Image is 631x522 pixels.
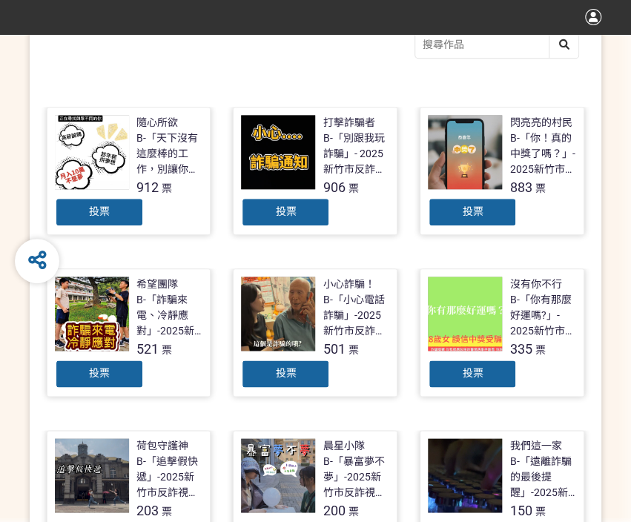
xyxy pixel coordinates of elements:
div: 隨心所欲 [136,115,178,130]
span: 912 [136,179,159,195]
a: 沒有你不行B-「你有那麼好運嗎?」- 2025新竹市反詐視界影片徵件335票投票 [420,268,584,397]
span: 票 [535,344,545,356]
div: B-「天下沒有這麼棒的工作，別讓你的求職夢變成惡夢！」- 2025新竹市反詐視界影片徵件 [136,130,203,177]
span: 335 [509,341,532,357]
a: 閃亮亮的村民B-「你！真的中獎了嗎？」- 2025新竹市反詐視界影片徵件883票投票 [420,107,584,235]
span: 200 [323,503,345,518]
span: 票 [535,506,545,518]
span: 150 [509,503,532,518]
span: 投票 [89,367,110,379]
a: 打擊詐騙者B-「別跟我玩詐騙」- 2025新竹市反詐視界影片徵件906票投票 [233,107,397,235]
div: 閃亮亮的村民 [509,115,572,130]
span: 906 [323,179,345,195]
span: 投票 [89,205,110,217]
div: B-「別跟我玩詐騙」- 2025新竹市反詐視界影片徵件 [323,130,389,177]
span: 投票 [275,367,296,379]
span: 票 [348,182,358,194]
span: 投票 [462,205,483,217]
span: 票 [162,344,172,356]
div: 希望團隊 [136,277,178,292]
div: 小心詐騙！ [323,277,374,292]
input: 搜尋作品 [415,32,578,58]
span: 票 [348,344,358,356]
div: 沒有你不行 [509,277,561,292]
span: 票 [348,506,358,518]
a: 小心詐騙！B-「小心電話詐騙」-2025新竹市反詐視界影片徵件501票投票 [233,268,397,397]
span: 203 [136,503,159,518]
span: 票 [162,506,172,518]
div: B-「暴富夢不夢」-2025新竹市反詐視界影片徵件 [323,454,389,500]
div: 打擊詐騙者 [323,115,374,130]
span: 票 [535,182,545,194]
a: 希望團隊B-「詐騙來電、冷靜應對」-2025新竹市反詐視界影片徵件521票投票 [47,268,211,397]
span: 883 [509,179,532,195]
div: B-「遠離詐騙的最後提醒」-2025新竹市反詐視界影片徵件 [509,454,576,500]
div: 荷包守護神 [136,438,188,454]
div: B-「你！真的中獎了嗎？」- 2025新竹市反詐視界影片徵件 [509,130,576,177]
span: 501 [323,341,345,357]
a: 隨心所欲B-「天下沒有這麼棒的工作，別讓你的求職夢變成惡夢！」- 2025新竹市反詐視界影片徵件912票投票 [47,107,211,235]
span: 投票 [275,205,296,217]
div: B-「詐騙來電、冷靜應對」-2025新竹市反詐視界影片徵件 [136,292,203,339]
span: 投票 [462,367,483,379]
span: 票 [162,182,172,194]
div: B-「小心電話詐騙」-2025新竹市反詐視界影片徵件 [323,292,389,339]
div: B-「你有那麼好運嗎?」- 2025新竹市反詐視界影片徵件 [509,292,576,339]
div: 我們這一家 [509,438,561,454]
div: B-「追擊假快遞」-2025新竹市反詐視界影片徵件 [136,454,203,500]
span: 521 [136,341,159,357]
div: 晨星小隊 [323,438,364,454]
